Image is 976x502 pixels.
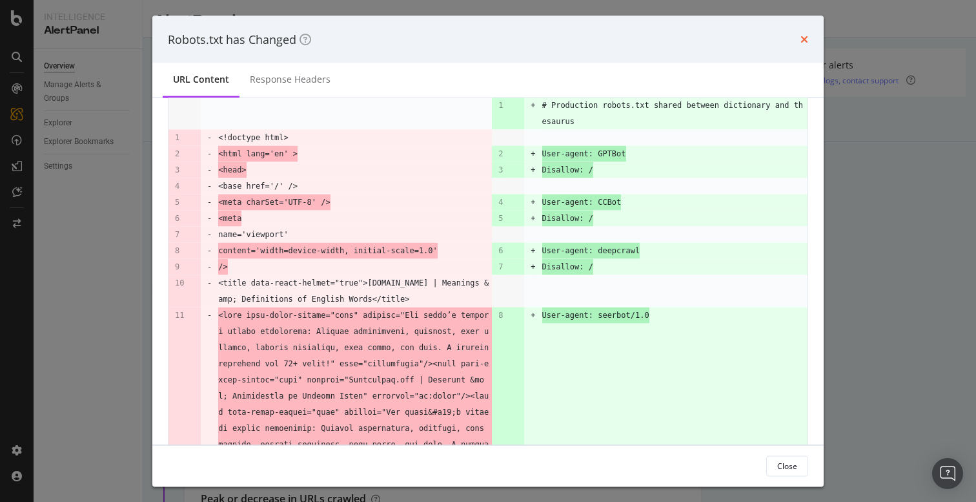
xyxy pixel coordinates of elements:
[175,194,179,211] pre: 5
[250,73,330,86] div: Response Headers
[218,211,241,227] span: <meta
[531,211,535,227] pre: +
[218,178,298,194] pre: <base href='/' />
[175,308,184,324] pre: 11
[207,259,212,275] pre: -
[542,259,593,275] span: Disallow: /
[173,73,229,86] div: URL Content
[175,243,179,259] pre: 8
[498,211,503,227] pre: 5
[175,227,179,243] pre: 7
[168,31,311,48] div: Robots.txt has Changed
[766,455,808,476] button: Close
[207,275,212,291] pre: -
[218,130,288,146] pre: <!doctype html>
[542,98,808,130] pre: # Production robots.txt shared between dictionary and thesaurus
[542,243,640,259] span: User-agent: deepcrawl
[207,211,212,227] pre: -
[531,243,535,259] pre: +
[218,243,438,259] span: content='width=device-width, initial-scale=1.0'
[531,308,535,324] pre: +
[207,130,212,146] pre: -
[498,243,503,259] pre: 6
[175,130,179,146] pre: 1
[498,308,503,324] pre: 8
[218,275,492,308] pre: <title data-react-helmet="true">[DOMAIN_NAME] | Meanings &amp; Definitions of English Words</title>
[800,31,808,48] div: times
[932,458,963,489] div: Open Intercom Messenger
[542,162,593,178] span: Disallow: /
[531,162,535,178] pre: +
[207,162,212,178] pre: -
[207,227,212,243] pre: -
[498,259,503,275] pre: 7
[542,211,593,227] span: Disallow: /
[498,98,503,114] pre: 1
[175,178,179,194] pre: 4
[542,146,626,162] span: User-agent: GPTBot
[218,259,227,275] span: />
[542,194,622,211] span: User-agent: CCBot
[777,460,797,471] div: Close
[175,275,184,291] pre: 10
[218,146,298,162] span: <html lang='en' >
[175,146,179,162] pre: 2
[207,146,212,162] pre: -
[498,194,503,211] pre: 4
[542,308,649,324] span: User-agent: seerbot/1.0
[498,146,503,162] pre: 2
[207,308,212,324] pre: -
[175,259,179,275] pre: 9
[531,194,535,211] pre: +
[175,211,179,227] pre: 6
[207,243,212,259] pre: -
[152,16,824,486] div: modal
[218,227,288,243] pre: name='viewport'
[175,162,179,178] pre: 3
[218,194,330,211] span: <meta charSet='UTF-8' />
[207,178,212,194] pre: -
[531,259,535,275] pre: +
[531,146,535,162] pre: +
[531,98,535,114] pre: +
[218,162,246,178] span: <head>
[207,194,212,211] pre: -
[498,162,503,178] pre: 3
